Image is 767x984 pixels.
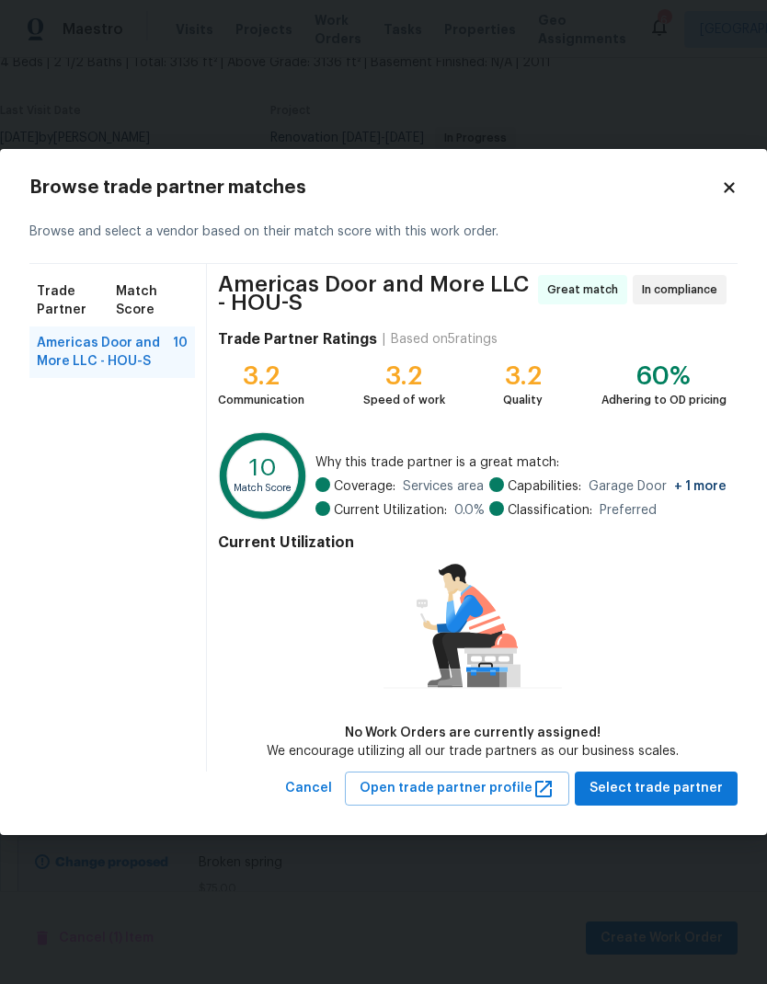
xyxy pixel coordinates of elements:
h4: Trade Partner Ratings [218,330,377,349]
div: 3.2 [363,367,445,385]
span: 10 [173,334,188,371]
span: Coverage: [334,477,395,496]
div: No Work Orders are currently assigned! [267,724,679,742]
div: | [377,330,391,349]
text: 10 [249,456,277,481]
span: + 1 more [674,480,727,493]
h4: Current Utilization [218,533,727,552]
div: 3.2 [218,367,304,385]
span: Americas Door and More LLC - HOU-S [218,275,532,312]
div: We encourage utilizing all our trade partners as our business scales. [267,742,679,761]
div: 3.2 [503,367,543,385]
span: Services area [403,477,484,496]
div: Based on 5 ratings [391,330,498,349]
span: Open trade partner profile [360,777,555,800]
text: Match Score [234,483,292,493]
div: Communication [218,391,304,409]
span: Classification: [508,501,592,520]
span: In compliance [642,280,725,299]
span: Match Score [116,282,188,319]
div: Quality [503,391,543,409]
span: Current Utilization: [334,501,447,520]
div: Speed of work [363,391,445,409]
span: Capabilities: [508,477,581,496]
div: Adhering to OD pricing [601,391,727,409]
h2: Browse trade partner matches [29,178,721,197]
span: Preferred [600,501,657,520]
span: 0.0 % [454,501,485,520]
span: Why this trade partner is a great match: [315,453,727,472]
div: Browse and select a vendor based on their match score with this work order. [29,200,738,264]
span: Cancel [285,777,332,800]
span: Americas Door and More LLC - HOU-S [37,334,173,371]
span: Garage Door [589,477,727,496]
button: Select trade partner [575,772,738,806]
span: Great match [547,280,625,299]
span: Trade Partner [37,282,116,319]
button: Cancel [278,772,339,806]
button: Open trade partner profile [345,772,569,806]
span: Select trade partner [590,777,723,800]
div: 60% [601,367,727,385]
